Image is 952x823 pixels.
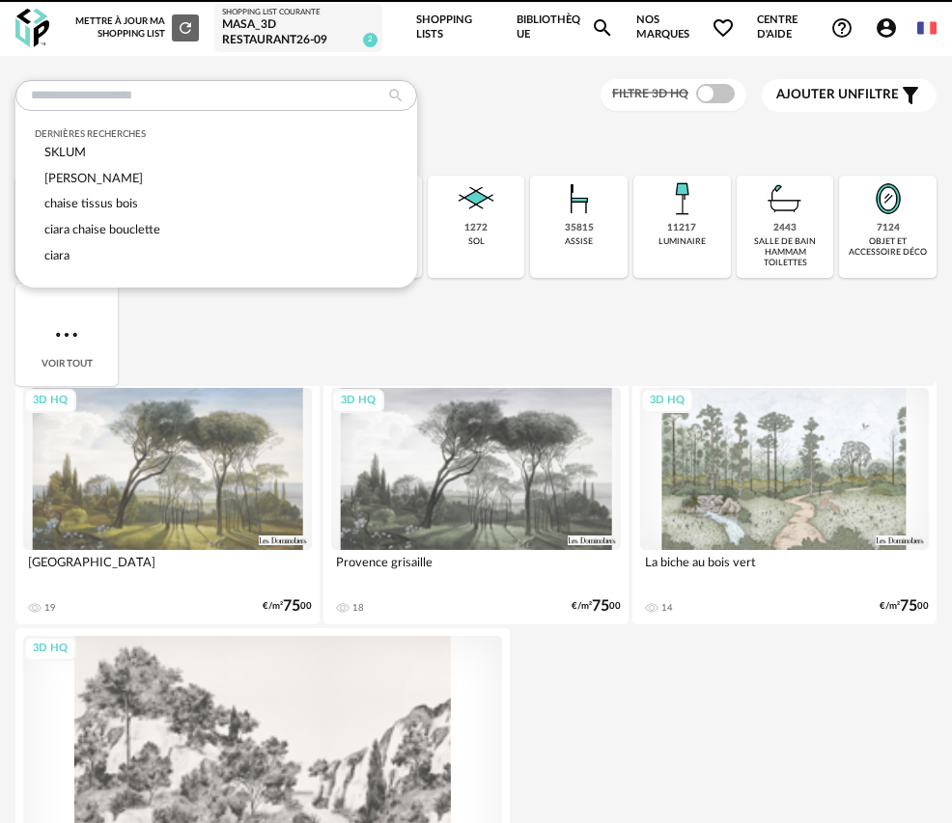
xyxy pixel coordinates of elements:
[323,380,628,624] a: 3D HQ Provence grisaille 18 €/m²7500
[263,600,312,613] div: €/m² 00
[591,16,614,40] span: Magnify icon
[222,8,375,48] a: Shopping List courante MASA_3D RESTAURANT26-09 2
[640,550,929,589] div: La biche au bois vert
[23,550,312,589] div: [GEOGRAPHIC_DATA]
[658,176,705,222] img: Luminaire.png
[331,550,620,589] div: Provence grisaille
[35,128,398,140] div: Dernières recherches
[762,176,808,222] img: Salle%20de%20bain.png
[453,176,499,222] img: Sol.png
[44,250,70,261] span: ciara
[44,198,138,209] span: chaise tissus bois
[592,600,609,613] span: 75
[773,222,797,234] div: 2443
[776,87,899,103] span: filtre
[641,389,693,413] div: 3D HQ
[464,222,488,234] div: 1272
[222,17,375,47] div: MASA_3D RESTAURANT26-09
[658,236,706,247] div: luminaire
[177,22,194,32] span: Refresh icon
[612,88,688,99] span: Filtre 3D HQ
[877,222,900,234] div: 7124
[75,14,199,41] div: Mettre à jour ma Shopping List
[880,600,929,613] div: €/m² 00
[565,236,593,247] div: assise
[572,600,621,613] div: €/m² 00
[830,16,854,40] span: Help Circle Outline icon
[776,88,857,101] span: Ajouter un
[875,16,898,40] span: Account Circle icon
[742,236,828,269] div: salle de bain hammam toilettes
[875,16,907,40] span: Account Circle icon
[632,380,937,624] a: 3D HQ La biche au bois vert 14 €/m²7500
[667,222,696,234] div: 11217
[15,284,118,386] div: Voir tout
[15,380,320,624] a: 3D HQ [GEOGRAPHIC_DATA] 19 €/m²7500
[44,147,86,158] span: SKLUM
[222,8,375,17] div: Shopping List courante
[363,33,378,47] span: 2
[757,14,854,41] span: Centre d'aideHelp Circle Outline icon
[24,389,76,413] div: 3D HQ
[556,176,602,222] img: Assise.png
[468,236,485,247] div: sol
[900,600,917,613] span: 75
[44,173,143,184] span: [PERSON_NAME]
[661,602,673,614] div: 14
[332,389,384,413] div: 3D HQ
[865,176,911,222] img: Miroir.png
[44,602,56,614] div: 19
[24,637,76,661] div: 3D HQ
[712,16,735,40] span: Heart Outline icon
[845,236,931,259] div: objet et accessoire déco
[44,224,160,235] span: ciara chaise bouclette
[352,602,364,614] div: 18
[917,18,937,38] img: fr
[565,222,594,234] div: 35815
[899,84,922,107] span: Filter icon
[762,79,937,112] button: Ajouter unfiltre Filter icon
[51,319,82,350] img: more.7b13dc1.svg
[15,9,49,48] img: OXP
[283,600,300,613] span: 75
